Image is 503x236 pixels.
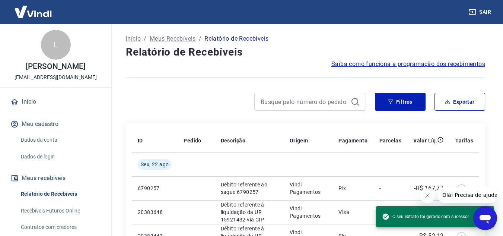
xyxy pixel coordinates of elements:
p: Pagamento [338,137,367,144]
div: L [41,30,71,60]
p: - [379,185,401,192]
a: Meus Recebíveis [150,34,196,43]
p: Valor Líq. [413,137,437,144]
img: Vindi [9,0,57,23]
iframe: Mensagem da empresa [438,187,497,203]
iframe: Fechar mensagem [420,188,435,203]
p: [EMAIL_ADDRESS][DOMAIN_NAME] [15,73,97,81]
span: O seu extrato foi gerado com sucesso! [382,213,469,220]
a: Relatório de Recebíveis [18,186,102,202]
p: Visa [338,208,367,216]
p: [PERSON_NAME] [26,63,85,70]
p: Relatório de Recebíveis [204,34,268,43]
p: Descrição [221,137,246,144]
p: / [144,34,146,43]
a: Contratos com credores [18,220,102,235]
a: Recebíveis Futuros Online [18,203,102,218]
button: Sair [467,5,494,19]
a: Início [9,94,102,110]
button: Meus recebíveis [9,170,102,186]
p: -R$ 167,77 [414,184,443,193]
p: / [199,34,201,43]
p: Pedido [184,137,201,144]
a: Início [126,34,141,43]
a: Dados da conta [18,132,102,148]
p: Tarifas [455,137,473,144]
p: Débito referente ao saque 6790257 [221,181,278,196]
p: ID [138,137,143,144]
input: Busque pelo número do pedido [261,96,348,107]
p: 20383648 [138,208,172,216]
button: Exportar [434,93,485,111]
a: Saiba como funciona a programação dos recebimentos [331,60,485,69]
span: Olá! Precisa de ajuda? [4,5,63,11]
button: Meu cadastro [9,116,102,132]
span: Sex, 22 ago [141,161,169,168]
h4: Relatório de Recebíveis [126,45,485,60]
a: Dados de login [18,149,102,164]
p: 6790257 [138,185,172,192]
p: Pix [338,185,367,192]
p: Débito referente à liquidação da UR 15921432 via CIP [221,201,278,223]
p: Vindi Pagamentos [290,205,327,220]
p: Origem [290,137,308,144]
p: Vindi Pagamentos [290,181,327,196]
button: Filtros [375,93,426,111]
iframe: Botão para abrir a janela de mensagens [473,206,497,230]
p: Parcelas [379,137,401,144]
